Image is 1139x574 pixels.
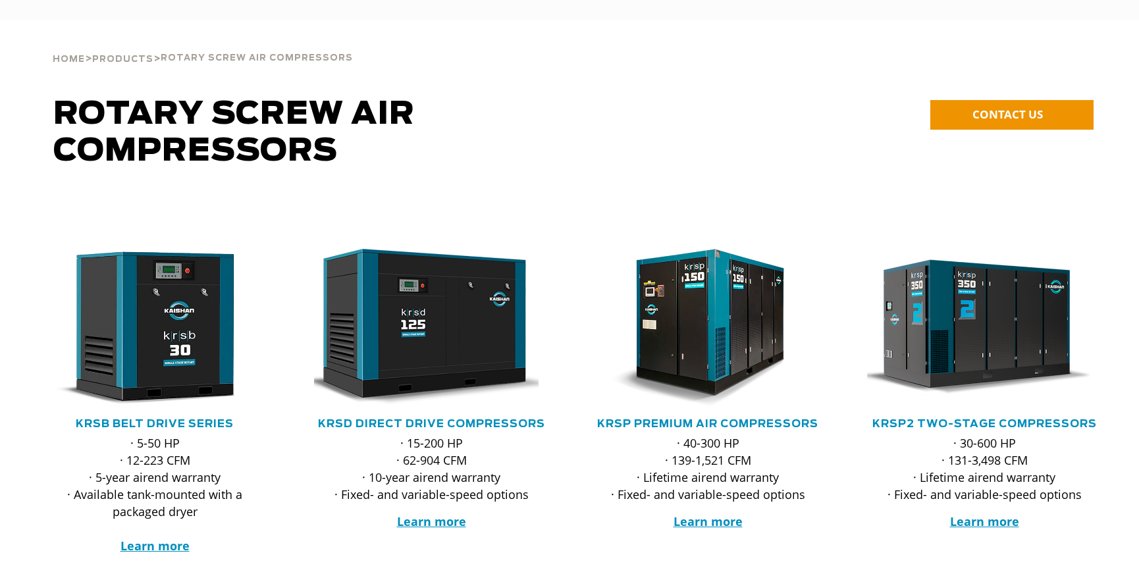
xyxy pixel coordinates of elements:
a: Learn more [674,513,743,529]
a: KRSP2 Two-Stage Compressors [872,419,1097,429]
div: krsd125 [314,249,548,407]
span: Home [53,55,85,64]
a: Learn more [950,513,1019,529]
img: krsb30 [28,249,262,407]
a: KRSD Direct Drive Compressors [318,419,545,429]
p: · 5-50 HP · 12-223 CFM · 5-year airend warranty · Available tank-mounted with a packaged dryer [38,434,272,554]
div: krsp150 [591,249,825,407]
a: KRSB Belt Drive Series [76,419,234,429]
a: CONTACT US [930,100,1094,130]
a: Home [53,53,85,65]
span: CONTACT US [972,107,1043,122]
a: Products [92,53,153,65]
span: Rotary Screw Air Compressors [53,99,415,167]
span: Rotary Screw Air Compressors [161,54,353,63]
img: krsp350 [857,249,1092,407]
div: krsp350 [867,249,1101,407]
p: · 40-300 HP · 139-1,521 CFM · Lifetime airend warranty · Fixed- and variable-speed options [591,434,825,503]
img: krsd125 [304,249,539,407]
p: · 15-200 HP · 62-904 CFM · 10-year airend warranty · Fixed- and variable-speed options [314,434,548,503]
span: Products [92,55,153,64]
div: > > [53,20,353,70]
div: krsb30 [38,249,272,407]
a: Learn more [397,513,466,529]
a: KRSP Premium Air Compressors [597,419,818,429]
img: krsp150 [581,249,815,407]
a: Learn more [120,538,190,554]
p: · 30-600 HP · 131-3,498 CFM · Lifetime airend warranty · Fixed- and variable-speed options [867,434,1101,503]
